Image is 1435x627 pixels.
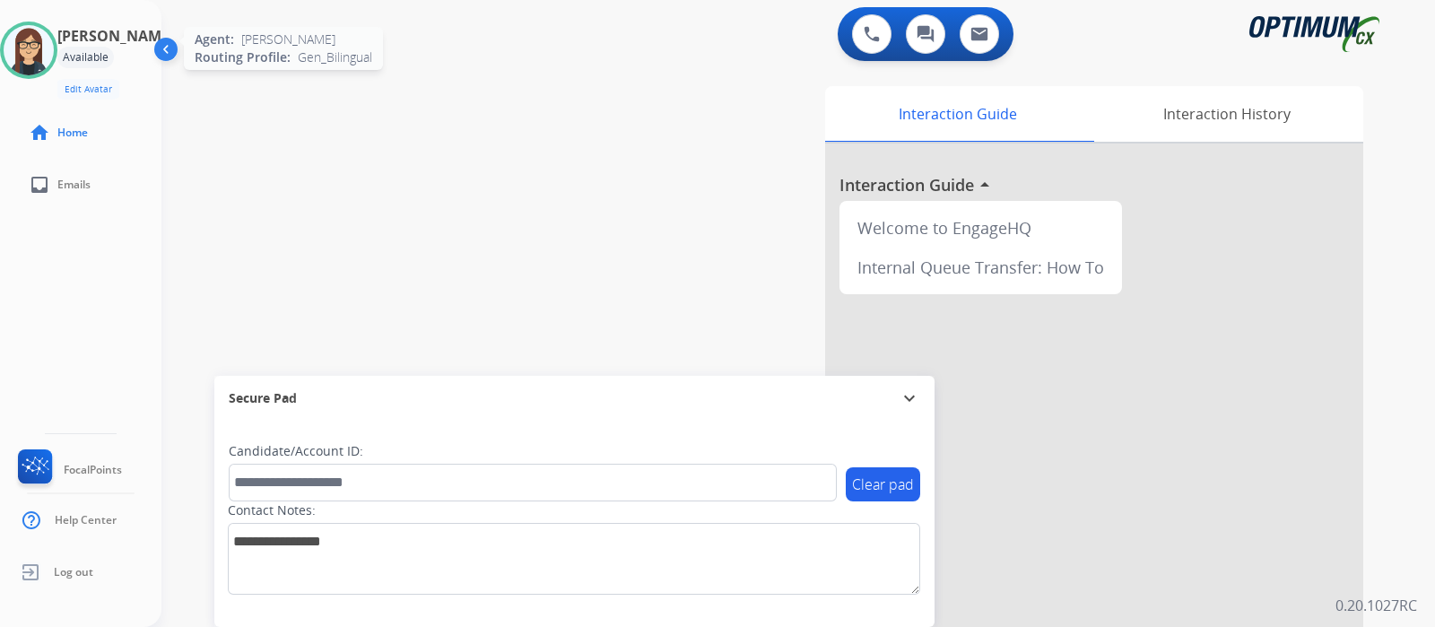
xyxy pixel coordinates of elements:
[241,30,335,48] span: [PERSON_NAME]
[4,25,54,75] img: avatar
[1090,86,1363,142] div: Interaction History
[57,126,88,140] span: Home
[298,48,372,66] span: Gen_Bilingual
[54,565,93,579] span: Log out
[29,174,50,196] mat-icon: inbox
[57,178,91,192] span: Emails
[847,248,1115,287] div: Internal Queue Transfer: How To
[229,442,363,460] label: Candidate/Account ID:
[55,513,117,527] span: Help Center
[229,389,297,407] span: Secure Pad
[64,463,122,477] span: FocalPoints
[57,25,174,47] h3: [PERSON_NAME]
[1335,595,1417,616] p: 0.20.1027RC
[57,79,119,100] button: Edit Avatar
[195,30,234,48] span: Agent:
[846,467,920,501] button: Clear pad
[29,122,50,144] mat-icon: home
[228,501,316,519] label: Contact Notes:
[195,48,291,66] span: Routing Profile:
[57,47,114,68] div: Available
[14,449,122,491] a: FocalPoints
[847,208,1115,248] div: Welcome to EngageHQ
[825,86,1090,142] div: Interaction Guide
[899,388,920,409] mat-icon: expand_more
